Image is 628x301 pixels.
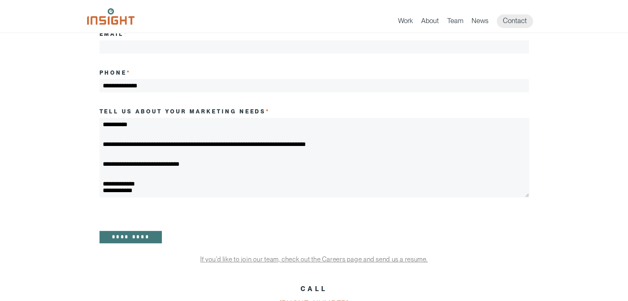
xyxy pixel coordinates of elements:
nav: primary navigation menu [398,14,541,28]
label: Tell us about your marketing needs [100,108,270,115]
a: About [421,16,439,28]
a: Work [398,16,413,28]
a: News [472,16,488,28]
a: If you’d like to join our team, check out the Careers page and send us a resume. [200,255,428,263]
img: Insight Marketing Design [87,8,135,25]
label: Email [100,31,128,37]
strong: CALL [301,285,327,293]
a: Team [447,16,463,28]
a: Contact [497,14,533,28]
label: Phone [100,69,131,76]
